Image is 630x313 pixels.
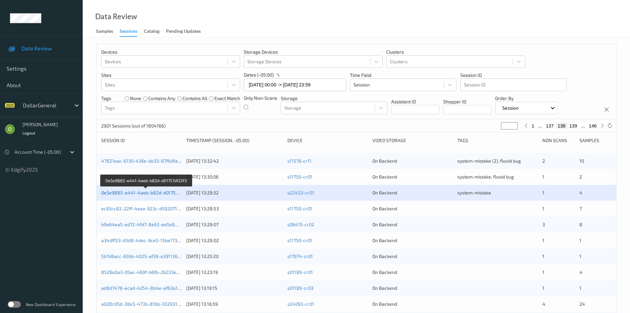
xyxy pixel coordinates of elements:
[372,137,453,144] div: Video Storage
[579,190,582,195] span: 4
[281,95,387,102] p: Storage
[144,28,159,36] div: Catalog
[186,301,283,307] div: [DATE] 13:16:59
[101,301,193,307] a: a028c05d-38e5-473b-816b-0329316556a2
[95,13,137,20] div: Data Review
[144,27,166,36] a: Catalog
[542,222,545,227] span: 3
[244,72,274,78] p: dates (-05:00)
[287,269,313,275] a: s01189-cr01
[457,174,514,180] span: system-mistake, flooid bug
[579,174,582,180] span: 2
[544,123,556,129] button: 137
[372,285,453,291] div: On Backend
[372,253,453,260] div: On Backend
[186,174,283,180] div: [DATE] 13:30:06
[214,95,240,102] label: exact match
[579,206,582,211] span: 7
[386,49,525,55] p: Clusters
[101,95,111,102] p: Tags
[443,98,491,105] p: Shopper ID
[186,158,283,164] div: [DATE] 13:32:42
[500,105,521,111] p: Session
[287,190,314,195] a: s22423-cr01
[183,95,207,102] label: contains all
[287,285,314,291] a: s01189-cr03
[372,221,453,228] div: On Backend
[101,123,166,129] p: 2901 Sessions (out of 1804166)
[287,222,314,227] a: s06415-cr02
[372,205,453,212] div: On Backend
[287,237,312,243] a: s11750-cr01
[579,301,585,307] span: 24
[101,285,192,291] a: ad8d7478-ecad-4254-8b4e-af63a1e31e7c
[372,237,453,244] div: On Backend
[556,123,567,129] button: 138
[579,137,611,144] div: Samples
[287,206,312,211] a: s11750-cr01
[287,158,312,164] a: s11576-cr11
[372,158,453,164] div: On Backend
[542,174,544,180] span: 1
[101,49,240,55] p: Devices
[372,189,453,196] div: On Backend
[186,189,283,196] div: [DATE] 13:29:32
[542,206,544,211] span: 1
[579,123,587,129] button: ...
[542,158,545,164] span: 2
[457,190,491,195] span: system-mistake
[287,174,312,180] a: s11750-cr01
[391,98,440,105] p: Assistant ID
[96,27,120,36] a: Samples
[287,301,314,307] a: s24093-cr01
[96,28,113,36] div: Samples
[186,253,283,260] div: [DATE] 13:25:20
[101,137,182,144] div: Session ID
[529,123,536,129] button: 1
[101,158,190,164] a: 47821eac-6130-436e-bb33-87fb0fabf48e
[579,269,582,275] span: 4
[287,253,313,259] a: s17974-cr01
[495,95,558,102] p: Order By
[186,237,283,244] div: [DATE] 13:28:02
[579,253,581,259] span: 1
[587,123,599,129] button: 146
[101,253,190,259] a: 5b7d6acc-656b-4025-af39-a3911368bdf0
[542,137,574,144] div: Non Scans
[186,205,283,212] div: [DATE] 13:28:53
[101,206,190,211] a: ec93cc82-22ff-4eea-923c-d5920716ead0
[567,123,579,129] button: 139
[186,137,283,144] div: Timestamp (Session, -05:00)
[542,237,544,243] span: 1
[244,95,277,101] p: Only Non-Scans
[372,174,453,180] div: On Backend
[579,158,584,164] span: 10
[166,28,201,36] div: Pending Updates
[579,237,581,243] span: 1
[148,95,175,102] label: contains any
[130,95,141,102] label: none
[579,285,581,291] span: 1
[542,301,545,307] span: 4
[186,285,283,291] div: [DATE] 13:19:15
[460,72,567,78] p: Session ID
[536,123,544,129] button: ...
[101,222,194,227] a: b9e64ea5-ed72-4fd7-8e63-ee5e88284ac6
[186,221,283,228] div: [DATE] 13:28:07
[372,301,453,307] div: On Backend
[350,72,456,78] p: Time Field
[101,237,190,243] a: a34dff23-d3d8-4dec-9ce5-15be173b54c7
[542,269,544,275] span: 1
[542,253,544,259] span: 1
[101,174,192,180] a: 35656942-8839-415c-b14c-55e1b773aad9
[542,190,544,195] span: 1
[542,285,544,291] span: 1
[186,269,283,276] div: [DATE] 13:23:19
[457,137,538,144] div: Tags
[101,269,192,275] a: 8529a5a3-05ac-469f-b6fb-26233eb5b39d
[120,28,137,37] div: Sessions
[457,158,521,164] span: system-mistake (2), flooid bug
[101,72,240,78] p: Sites
[166,27,207,36] a: Pending Updates
[579,222,582,227] span: 8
